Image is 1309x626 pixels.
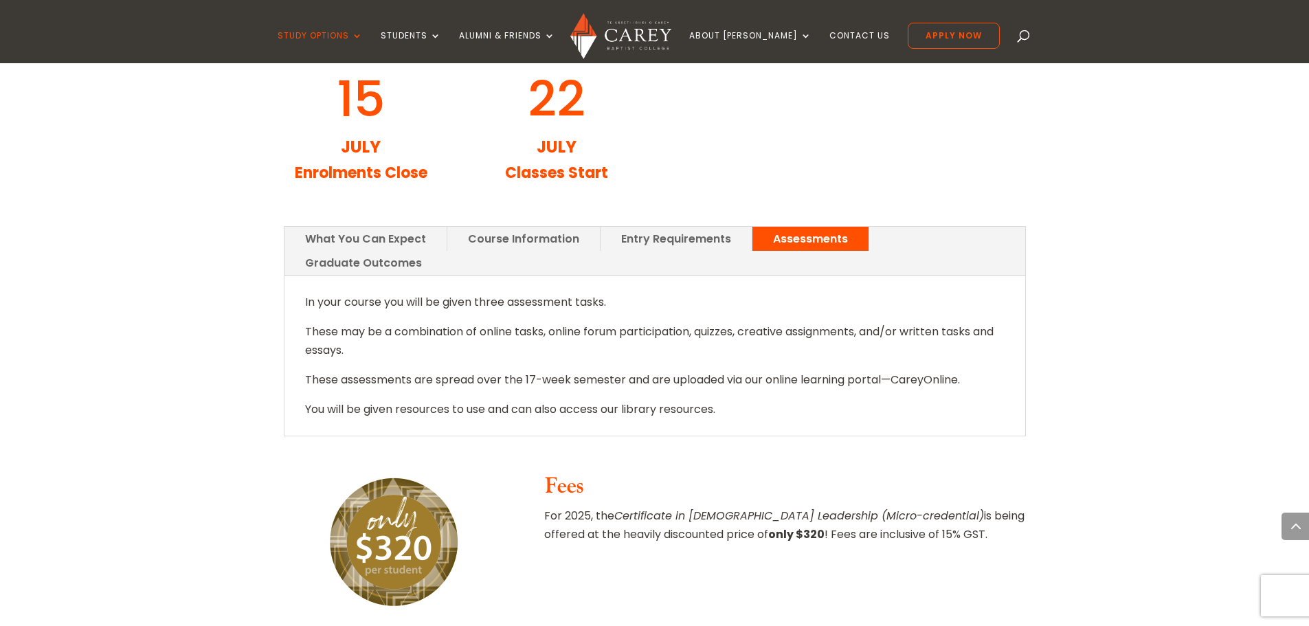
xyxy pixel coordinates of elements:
[325,473,462,611] img: Intro to Christian Leadership_Price Icon
[601,227,752,251] a: Entry Requirements
[284,137,438,164] h3: July
[544,472,583,500] span: Fees
[278,31,363,63] a: Study Options
[689,31,812,63] a: About [PERSON_NAME]
[305,322,1005,370] p: These may be a combination of online tasks, online forum participation, quizzes, creative assignm...
[768,526,825,542] strong: only $320
[829,31,890,63] a: Contact Us
[284,227,447,251] a: What You Can Expect
[305,293,1005,322] p: In your course you will be given three assessment tasks.
[908,23,1000,49] a: Apply Now
[284,164,438,189] h3: Enrolments Close
[479,137,634,164] h3: July
[337,64,385,133] span: 15
[528,64,585,133] span: 22
[305,400,1005,418] p: You will be given resources to use and can also access our library resources.
[381,31,441,63] a: Students
[570,13,671,59] img: Carey Baptist College
[305,370,1005,400] p: These assessments are spread over the 17-week semester and are uploaded via our online learning p...
[284,251,443,275] a: Graduate Outcomes
[447,227,600,251] a: Course Information
[614,508,984,524] em: Certificate in [DEMOGRAPHIC_DATA] Leadership (Micro-credential)
[459,31,555,63] a: Alumni & Friends
[544,508,1025,542] span: For 2025, the is being offered at the heavily discounted price of ! Fees are inclusive of 15% GST.
[752,227,869,251] a: Assessments
[479,164,634,189] h3: Classes Start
